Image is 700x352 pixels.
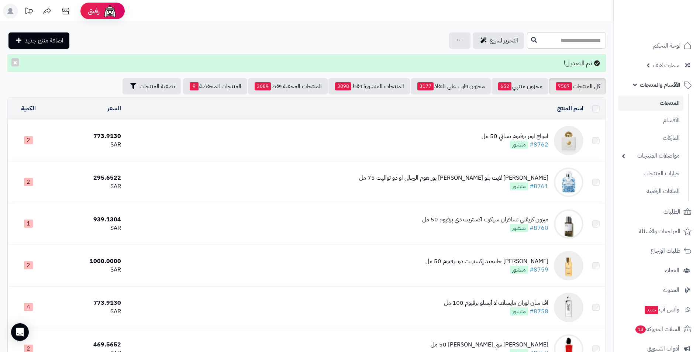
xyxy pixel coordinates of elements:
span: منشور [510,141,528,149]
span: 2 [24,178,33,186]
a: المنتجات المخفضة9 [183,78,247,94]
img: امواج اونر برفيوم نسائي 50 مل [554,126,583,155]
a: المدونة [618,281,696,299]
span: جديد [645,306,658,314]
a: التحرير لسريع [473,32,524,49]
div: SAR [52,224,121,232]
div: [PERSON_NAME] جانيميد إكستريت دو برفيوم 50 مل [425,257,548,266]
span: لوحة التحكم [653,41,680,51]
span: منشور [510,224,528,232]
a: #8760 [530,224,548,232]
div: امواج اونر برفيوم نسائي 50 مل [482,132,548,141]
a: وآتس آبجديد [618,301,696,318]
a: #8758 [530,307,548,316]
div: 773.9130 [52,299,121,307]
a: المراجعات والأسئلة [618,222,696,240]
div: [PERSON_NAME] لايت بلو [PERSON_NAME] بور هوم الرجالي او دو تواليت 75 مل [359,174,548,182]
a: العملاء [618,262,696,279]
div: Open Intercom Messenger [11,323,29,341]
span: المدونة [663,285,679,295]
span: العملاء [665,265,679,276]
a: #8762 [530,140,548,149]
div: 1000.0000 [52,257,121,266]
a: الملفات الرقمية [618,183,683,199]
button: تصفية المنتجات [123,78,181,94]
a: السلات المتروكة13 [618,320,696,338]
a: الأقسام [618,113,683,128]
img: ميزون كريفلي تسافران سيكرت اكستريت دي برفيوم 50 مل [554,209,583,239]
div: تم التعديل! [7,54,606,72]
span: رفيق [88,7,100,15]
div: اف سان لوران مايسلف لا أبسلو برفيوم 100 مل [444,299,548,307]
a: اضافة منتج جديد [8,32,69,49]
div: 469.5652 [52,341,121,349]
img: مارك أنطوان باروا جانيميد إكستريت دو برفيوم 50 مل [554,251,583,280]
span: 3689 [255,82,271,90]
button: × [11,58,19,66]
div: SAR [52,266,121,274]
span: 2 [24,136,33,144]
a: مواصفات المنتجات [618,148,683,164]
span: منشور [510,182,528,190]
a: طلبات الإرجاع [618,242,696,260]
a: المنتجات [618,96,683,111]
span: 3898 [335,82,351,90]
span: اضافة منتج جديد [25,36,63,45]
a: خيارات المنتجات [618,166,683,182]
img: دولتشي غابانا لايت بلو سمر فايبس بور هوم الرجالي او دو تواليت 75 مل [554,168,583,197]
div: SAR [52,141,121,149]
span: 4 [24,303,33,311]
a: الطلبات [618,203,696,221]
span: 3177 [417,82,434,90]
span: 2 [24,261,33,269]
a: اسم المنتج [557,104,583,113]
a: مخزون منتهي652 [492,78,548,94]
a: الماركات [618,130,683,146]
span: 652 [498,82,511,90]
a: مخزون قارب على النفاذ3177 [411,78,491,94]
span: التحرير لسريع [490,36,518,45]
div: SAR [52,307,121,316]
a: المنتجات المخفية فقط3689 [248,78,328,94]
span: سمارت لايف [653,60,679,70]
span: منشور [510,266,528,274]
div: 773.9130 [52,132,121,141]
a: تحديثات المنصة [20,4,38,20]
a: السعر [107,104,121,113]
div: 295.6522 [52,174,121,182]
span: الطلبات [663,207,680,217]
span: الأقسام والمنتجات [640,80,680,90]
a: الكمية [21,104,36,113]
div: 939.1304 [52,215,121,224]
span: السلات المتروكة [635,324,680,334]
span: 7587 [556,82,572,90]
img: ai-face.png [103,4,117,18]
img: logo-2.png [650,18,693,34]
a: #8761 [530,182,548,191]
span: المراجعات والأسئلة [639,226,680,237]
img: اف سان لوران مايسلف لا أبسلو برفيوم 100 مل [554,293,583,322]
div: [PERSON_NAME] سي [PERSON_NAME] 50 مل [431,341,548,349]
div: ميزون كريفلي تسافران سيكرت اكستريت دي برفيوم 50 مل [422,215,548,224]
a: لوحة التحكم [618,37,696,55]
a: كل المنتجات7587 [549,78,606,94]
a: المنتجات المنشورة فقط3898 [328,78,410,94]
span: تصفية المنتجات [139,82,175,91]
span: 13 [635,325,646,333]
span: منشور [510,307,528,315]
span: 9 [190,82,199,90]
span: وآتس آب [644,304,679,315]
span: 1 [24,220,33,228]
span: طلبات الإرجاع [651,246,680,256]
div: SAR [52,182,121,191]
a: #8759 [530,265,548,274]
